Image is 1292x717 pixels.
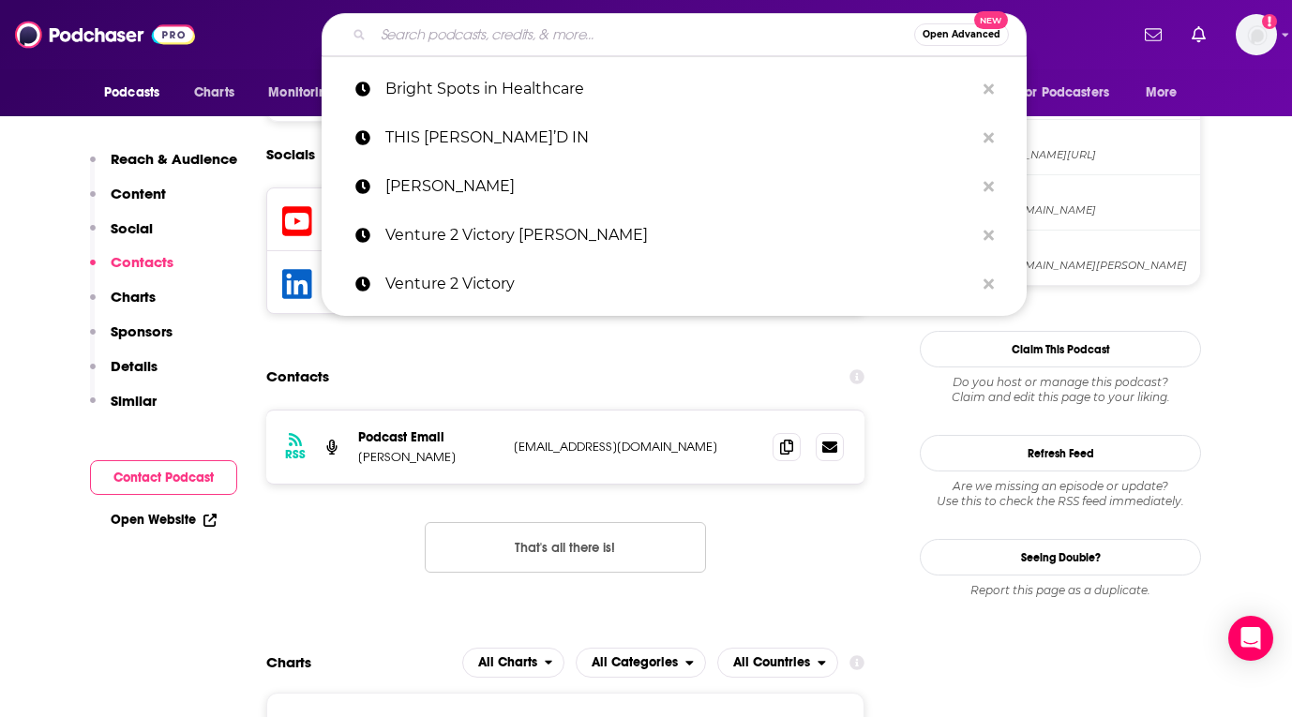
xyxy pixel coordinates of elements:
div: Open Intercom Messenger [1228,616,1273,661]
p: Charts [111,288,156,306]
span: For Podcasters [1019,80,1109,106]
button: Contact Podcast [90,460,237,495]
p: [PERSON_NAME] [358,449,499,465]
h2: Socials [266,137,315,172]
span: Charts [194,80,234,106]
button: Charts [90,288,156,322]
svg: Add a profile image [1262,14,1277,29]
span: Podcasts [104,80,159,106]
span: YouTube [975,185,1193,202]
button: Similar [90,392,157,426]
button: Show profile menu [1236,14,1277,55]
button: open menu [1133,75,1201,111]
span: Do you host or manage this podcast? [920,375,1201,390]
span: https://www.youtube.com/@BrightSpotsinHealthcare [975,203,1193,217]
a: THIS [PERSON_NAME]’D IN [322,113,1027,162]
div: Are we missing an episode or update? Use this to check the RSS feed immediately. [920,479,1201,509]
div: Report this page as a duplicate. [920,583,1201,598]
p: Tim Tonella [385,162,974,211]
button: Content [90,185,166,219]
h3: RSS [285,447,306,462]
a: Show notifications dropdown [1137,19,1169,51]
a: Seeing Double? [920,539,1201,575]
div: Claim and edit this page to your liking. [920,375,1201,405]
p: Venture 2 Victory Tim Tonella [385,211,974,260]
a: [PERSON_NAME] [322,162,1027,211]
span: Linkedin [975,240,1193,257]
a: Open Website [111,512,217,528]
img: User Profile [1236,14,1277,55]
p: THIS JESS’D IN [385,113,974,162]
button: Claim This Podcast [920,331,1201,367]
a: X/Twitter[DOMAIN_NAME][URL] [928,127,1193,167]
span: All Countries [733,656,810,669]
span: Monitoring [268,80,335,106]
h2: Categories [576,648,706,678]
button: open menu [91,75,184,111]
div: Search podcasts, credits, & more... [322,13,1027,56]
a: Venture 2 Victory [PERSON_NAME] [322,211,1027,260]
a: Charts [182,75,246,111]
span: https://www.linkedin.com/in/gene-ware [975,259,1193,273]
p: Bright Spots in Healthcare [385,65,974,113]
p: Details [111,357,158,375]
button: Open AdvancedNew [914,23,1009,46]
p: [EMAIL_ADDRESS][DOMAIN_NAME] [514,439,758,455]
span: New [974,11,1008,29]
span: X/Twitter [975,129,1193,146]
span: Open Advanced [923,30,1000,39]
button: Refresh Feed [920,435,1201,471]
button: Contacts [90,253,173,288]
a: YouTube[URL][DOMAIN_NAME] [928,183,1193,222]
p: Similar [111,392,157,410]
p: Social [111,219,153,237]
h2: Countries [717,648,838,678]
h2: Contacts [266,359,329,395]
button: Details [90,357,158,392]
p: Venture 2 Victory [385,260,974,308]
p: Content [111,185,166,202]
h2: Charts [266,653,311,671]
p: Reach & Audience [111,150,237,168]
a: Show notifications dropdown [1184,19,1213,51]
p: Contacts [111,253,173,271]
button: open menu [255,75,359,111]
button: Sponsors [90,322,173,357]
button: open menu [462,648,565,678]
span: All Charts [478,656,537,669]
a: Venture 2 Victory [322,260,1027,308]
p: Podcast Email [358,429,499,445]
a: Bright Spots in Healthcare [322,65,1027,113]
h2: Platforms [462,648,565,678]
span: More [1146,80,1178,106]
span: Logged in as SolComms [1236,14,1277,55]
button: open menu [576,648,706,678]
a: Linkedin[URL][DOMAIN_NAME][PERSON_NAME] [928,238,1193,277]
button: Nothing here. [425,522,706,573]
span: twitter.com/EricGlazer [975,148,1193,162]
input: Search podcasts, credits, & more... [373,20,914,50]
button: open menu [717,648,838,678]
button: open menu [1007,75,1136,111]
button: Reach & Audience [90,150,237,185]
button: Social [90,219,153,254]
p: Sponsors [111,322,173,340]
img: Podchaser - Follow, Share and Rate Podcasts [15,17,195,52]
span: All Categories [592,656,678,669]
